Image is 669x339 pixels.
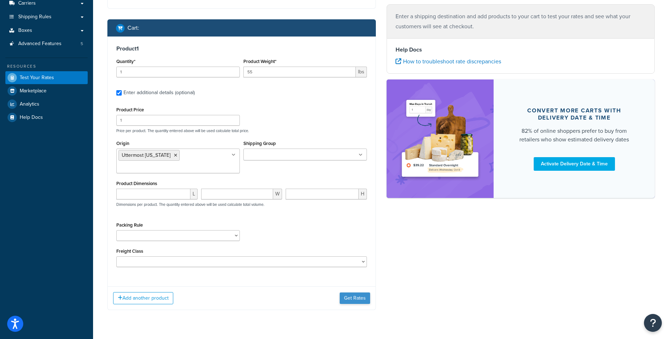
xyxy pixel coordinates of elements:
[122,151,170,159] span: Uttermost [US_STATE]
[116,222,143,228] label: Packing Rule
[20,88,47,94] span: Marketplace
[20,75,54,81] span: Test Your Rates
[123,88,195,98] div: Enter additional details (optional)
[116,67,240,77] input: 0.0
[397,90,483,187] img: feature-image-ddt-36eae7f7280da8017bfb280eaccd9c446f90b1fe08728e4019434db127062ab4.png
[5,98,88,111] a: Analytics
[243,67,356,77] input: 0.00
[115,202,265,207] p: Dimensions per product. The quantity entered above will be used calculate total volume.
[116,90,122,96] input: Enter additional details (optional)
[127,25,139,31] h2: Cart :
[116,59,135,64] label: Quantity*
[396,45,646,54] h4: Help Docs
[116,45,367,52] h3: Product 1
[5,10,88,24] a: Shipping Rules
[5,71,88,84] a: Test Your Rates
[356,67,367,77] span: lbs
[5,84,88,97] a: Marketplace
[115,128,369,133] p: Price per product. The quantity entered above will be used calculate total price.
[18,28,32,34] span: Boxes
[5,63,88,69] div: Resources
[243,59,276,64] label: Product Weight*
[18,0,36,6] span: Carriers
[534,157,615,170] a: Activate Delivery Date & Time
[511,107,638,121] div: Convert more carts with delivery date & time
[273,189,282,199] span: W
[340,292,370,304] button: Get Rates
[20,101,39,107] span: Analytics
[116,181,157,186] label: Product Dimensions
[644,314,662,332] button: Open Resource Center
[243,141,276,146] label: Shipping Group
[116,141,129,146] label: Origin
[116,248,143,254] label: Freight Class
[359,189,367,199] span: H
[18,14,52,20] span: Shipping Rules
[113,292,173,304] button: Add another product
[18,41,62,47] span: Advanced Features
[511,126,638,144] div: 82% of online shoppers prefer to buy from retailers who show estimated delivery dates
[5,111,88,124] a: Help Docs
[396,57,501,66] a: How to troubleshoot rate discrepancies
[81,41,83,47] span: 5
[5,37,88,50] li: Advanced Features
[5,24,88,37] a: Boxes
[20,115,43,121] span: Help Docs
[396,11,646,32] p: Enter a shipping destination and add products to your cart to test your rates and see what your c...
[5,37,88,50] a: Advanced Features5
[116,107,144,112] label: Product Price
[190,189,198,199] span: L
